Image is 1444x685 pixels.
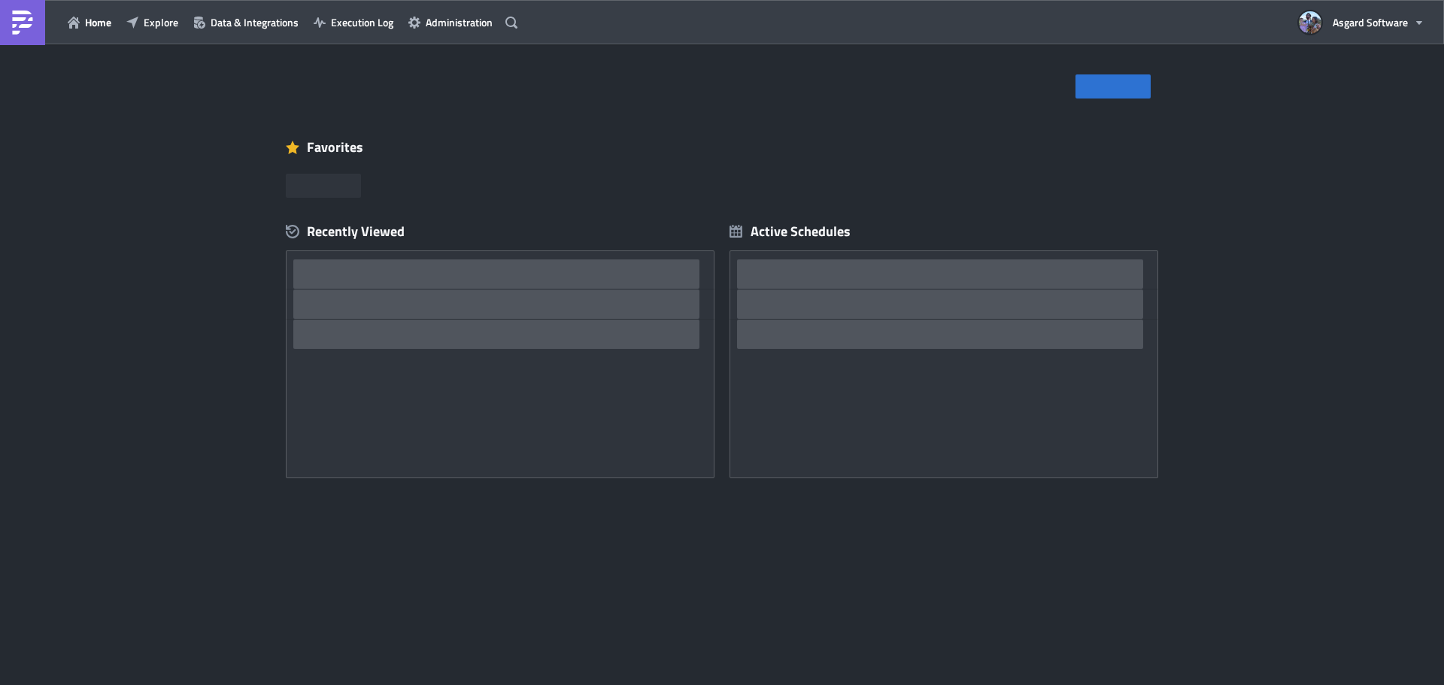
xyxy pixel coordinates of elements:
[1290,6,1433,39] button: Asgard Software
[331,14,393,30] span: Execution Log
[730,223,851,240] div: Active Schedules
[1333,14,1408,30] span: Asgard Software
[11,11,35,35] img: PushMetrics
[211,14,299,30] span: Data & Integrations
[401,11,500,34] button: Administration
[426,14,493,30] span: Administration
[60,11,119,34] button: Home
[85,14,111,30] span: Home
[1297,10,1323,35] img: Avatar
[186,11,306,34] button: Data & Integrations
[144,14,178,30] span: Explore
[286,220,714,243] div: Recently Viewed
[119,11,186,34] button: Explore
[286,136,1158,159] div: Favorites
[306,11,401,34] button: Execution Log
